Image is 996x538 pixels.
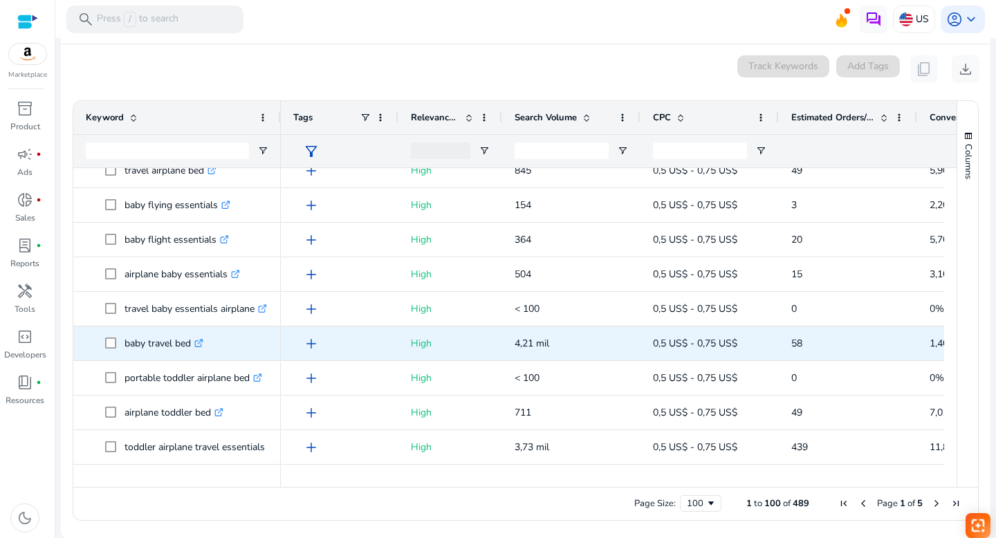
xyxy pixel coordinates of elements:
[877,497,898,510] span: Page
[303,335,320,352] span: add
[952,55,979,83] button: download
[791,440,808,454] span: 439
[930,164,957,177] span: 5,90%
[124,433,277,461] p: toddler airplane travel essentials
[479,145,490,156] button: Open Filter Menu
[930,371,944,384] span: 0%
[411,156,490,185] p: High
[653,302,737,315] span: 0,5 US$ - 0,75 US$
[6,394,44,407] p: Resources
[17,146,33,163] span: campaign
[515,233,531,246] span: 364
[4,349,46,361] p: Developers
[17,510,33,526] span: dark_mode
[930,337,957,350] span: 1,40%
[755,145,766,156] button: Open Filter Menu
[77,11,94,28] span: search
[962,144,975,179] span: Columns
[124,260,240,288] p: airplane baby essentials
[9,44,46,64] img: amazon.svg
[791,337,802,350] span: 58
[17,328,33,345] span: code_blocks
[515,440,549,454] span: 3,73 mil
[303,301,320,317] span: add
[303,143,320,160] span: filter_alt
[411,191,490,219] p: High
[791,233,802,246] span: 20
[124,191,230,219] p: baby flying essentials
[653,233,737,246] span: 0,5 US$ - 0,75 US$
[515,337,549,350] span: 4,21 mil
[653,440,737,454] span: 0,5 US$ - 0,75 US$
[754,497,762,510] span: to
[950,498,961,509] div: Last Page
[411,433,490,461] p: High
[303,197,320,214] span: add
[653,337,737,350] span: 0,5 US$ - 0,75 US$
[838,498,849,509] div: First Page
[303,370,320,387] span: add
[930,233,957,246] span: 5,70%
[17,192,33,208] span: donut_small
[653,198,737,212] span: 0,5 US$ - 0,75 US$
[791,268,802,281] span: 15
[36,243,41,248] span: fiber_manual_record
[946,11,963,28] span: account_circle
[680,495,721,512] div: Page Size
[124,467,250,496] p: travel bed airplane toddler
[653,406,737,419] span: 0,5 US$ - 0,75 US$
[303,405,320,421] span: add
[907,497,915,510] span: of
[257,145,268,156] button: Open Filter Menu
[916,7,929,31] p: US
[17,100,33,117] span: inventory_2
[515,268,531,281] span: 504
[303,232,320,248] span: add
[303,163,320,179] span: add
[746,497,752,510] span: 1
[930,302,944,315] span: 0%
[124,364,262,392] p: portable toddler airplane bed
[764,497,781,510] span: 100
[17,166,33,178] p: Ads
[515,164,531,177] span: 845
[293,111,313,124] span: Tags
[783,497,791,510] span: of
[124,295,267,323] p: travel baby essentials airplane
[515,406,531,419] span: 711
[687,497,705,510] div: 100
[515,302,539,315] span: < 100
[36,151,41,157] span: fiber_manual_record
[303,266,320,283] span: add
[617,145,628,156] button: Open Filter Menu
[515,111,577,124] span: Search Volume
[10,257,39,270] p: Reports
[124,12,136,27] span: /
[791,302,797,315] span: 0
[900,497,905,510] span: 1
[515,198,531,212] span: 154
[653,111,671,124] span: CPC
[917,497,923,510] span: 5
[793,497,809,510] span: 489
[411,225,490,254] p: High
[124,398,223,427] p: airplane toddler bed
[124,156,216,185] p: travel airplane bed
[8,70,47,80] p: Marketplace
[17,283,33,299] span: handyman
[963,11,979,28] span: keyboard_arrow_down
[930,440,963,454] span: 11,80%
[791,164,802,177] span: 49
[791,371,797,384] span: 0
[124,329,203,358] p: baby travel bed
[653,142,747,159] input: CPC Filter Input
[791,198,797,212] span: 3
[515,371,539,384] span: < 100
[930,198,957,212] span: 2,20%
[791,406,802,419] span: 49
[931,498,942,509] div: Next Page
[653,371,737,384] span: 0,5 US$ - 0,75 US$
[36,380,41,385] span: fiber_manual_record
[930,268,957,281] span: 3,10%
[515,142,609,159] input: Search Volume Filter Input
